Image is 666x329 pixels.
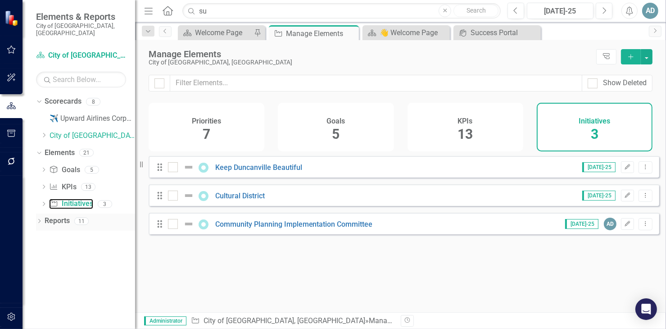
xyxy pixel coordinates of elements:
[582,191,616,201] span: [DATE]-25
[332,126,340,142] span: 5
[170,75,582,91] input: Filter Elements...
[642,3,658,19] button: AD
[50,114,135,124] a: ✈️ Upward Airlines Corporate
[183,219,194,229] img: Not Defined
[85,166,99,174] div: 5
[74,217,89,225] div: 11
[144,316,186,325] span: Administrator
[530,6,590,17] div: [DATE]-25
[182,3,501,19] input: Search ClearPoint...
[453,5,498,17] button: Search
[215,192,265,200] a: Cultural District
[45,96,82,107] a: Scorecards
[286,28,357,39] div: Manage Elements
[5,10,20,26] img: ClearPoint Strategy
[215,163,302,172] a: Keep Duncanville Beautiful
[183,162,194,173] img: Not Defined
[49,199,93,209] a: Initiatives
[603,78,647,88] div: Show Deleted
[49,182,76,192] a: KPIs
[471,27,539,38] div: Success Portal
[81,183,95,191] div: 13
[49,165,80,175] a: Goals
[456,27,539,38] a: Success Portal
[527,3,594,19] button: [DATE]-25
[604,218,616,230] div: AD
[98,200,112,208] div: 3
[183,190,194,201] img: Not Defined
[180,27,252,38] a: Welcome Page
[50,131,135,141] a: City of [GEOGRAPHIC_DATA], [GEOGRAPHIC_DATA]
[79,149,94,157] div: 21
[86,98,100,105] div: 8
[192,117,221,125] h4: Priorities
[215,220,373,228] a: Community Planning Implementation Committee
[458,126,473,142] span: 13
[635,298,657,320] div: Open Intercom Messenger
[380,27,448,38] div: 👋 Welcome Page
[579,117,610,125] h4: Initiatives
[45,148,75,158] a: Elements
[149,49,592,59] div: Manage Elements
[149,59,592,66] div: City of [GEOGRAPHIC_DATA], [GEOGRAPHIC_DATA]
[365,27,448,38] a: 👋 Welcome Page
[467,7,486,14] span: Search
[203,126,210,142] span: 7
[36,11,126,22] span: Elements & Reports
[36,50,126,61] a: City of [GEOGRAPHIC_DATA], [GEOGRAPHIC_DATA]
[458,117,473,125] h4: KPIs
[326,117,345,125] h4: Goals
[191,316,394,326] div: » Manage Initiatives
[45,216,70,226] a: Reports
[591,126,598,142] span: 3
[36,72,126,87] input: Search Below...
[565,219,598,229] span: [DATE]-25
[36,22,126,37] small: City of [GEOGRAPHIC_DATA], [GEOGRAPHIC_DATA]
[204,316,365,325] a: City of [GEOGRAPHIC_DATA], [GEOGRAPHIC_DATA]
[195,27,252,38] div: Welcome Page
[582,162,616,172] span: [DATE]-25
